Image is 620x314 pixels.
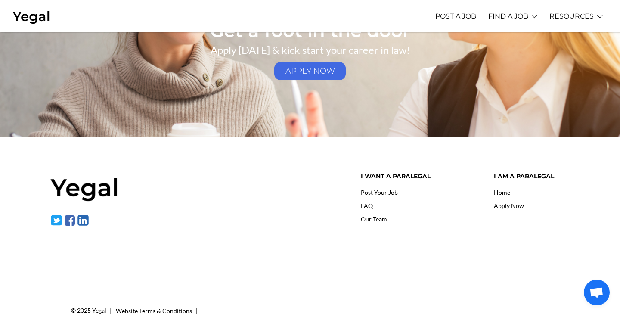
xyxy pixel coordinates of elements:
[361,189,398,196] a: Post Your Job
[488,4,528,28] a: FIND A JOB
[50,215,62,227] img: twitter-1.svg
[435,4,476,28] a: POST A JOB
[361,173,481,180] h4: I want a paralegal
[274,62,346,80] a: APPLY NOW
[64,215,76,227] img: facebook-1.svg
[549,4,594,28] a: RESOURCES
[361,202,373,209] a: FAQ
[361,215,387,223] a: Our Team
[494,189,510,196] a: Home
[494,202,524,209] a: Apply Now
[77,215,89,227] img: linkedin-1.svg
[494,173,570,180] h4: I am a paralegal
[584,280,610,305] a: Open chat
[60,40,560,60] p: Apply [DATE] & kick start your career in law!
